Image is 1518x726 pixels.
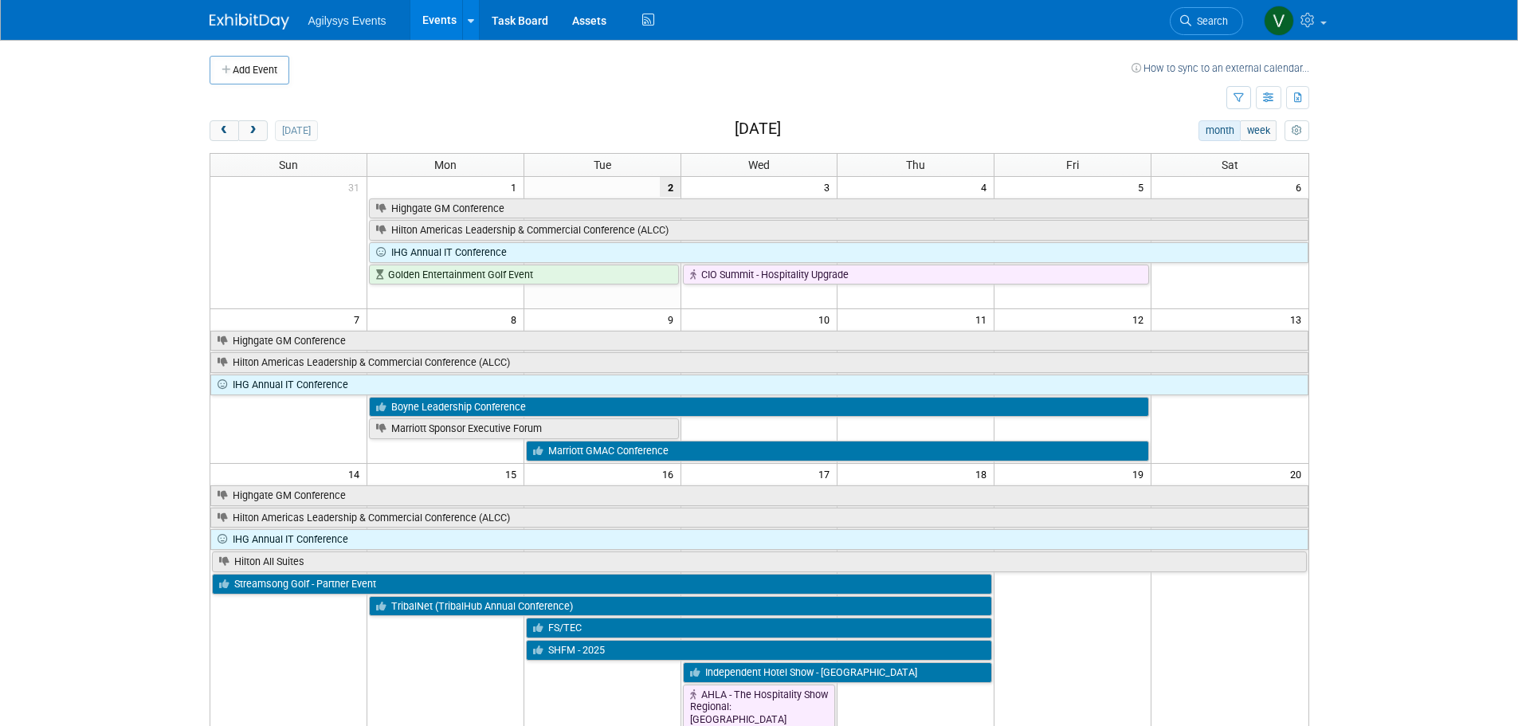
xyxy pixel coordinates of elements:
a: TribalNet (TribalHub Annual Conference) [369,596,992,617]
a: CIO Summit - Hospitality Upgrade [683,265,1150,285]
a: IHG Annual IT Conference [210,375,1308,395]
span: 6 [1294,177,1308,197]
span: 9 [666,309,681,329]
a: Independent Hotel Show - [GEOGRAPHIC_DATA] [683,662,993,683]
a: Search [1170,7,1243,35]
span: 12 [1131,309,1151,329]
a: Streamsong Golf - Partner Event [212,574,993,595]
span: 5 [1136,177,1151,197]
a: Hilton Americas Leadership & Commercial Conference (ALCC) [369,220,1308,241]
button: Add Event [210,56,289,84]
span: 15 [504,464,524,484]
span: Fri [1066,159,1079,171]
span: 13 [1289,309,1308,329]
a: Boyne Leadership Conference [369,397,1149,418]
button: next [238,120,268,141]
h2: [DATE] [735,120,781,138]
button: week [1240,120,1277,141]
a: Highgate GM Conference [369,198,1308,219]
span: Agilysys Events [308,14,386,27]
span: 10 [817,309,837,329]
span: 11 [974,309,994,329]
span: 14 [347,464,367,484]
span: 18 [974,464,994,484]
a: Marriott GMAC Conference [526,441,1149,461]
span: Search [1191,15,1228,27]
button: [DATE] [275,120,317,141]
span: Mon [434,159,457,171]
span: 1 [509,177,524,197]
span: 20 [1289,464,1308,484]
span: 7 [352,309,367,329]
a: Hilton Americas Leadership & Commercial Conference (ALCC) [210,508,1308,528]
span: Thu [906,159,925,171]
a: Hilton Americas Leadership & Commercial Conference (ALCC) [210,352,1308,373]
img: Vaitiare Munoz [1264,6,1294,36]
a: Highgate GM Conference [210,485,1308,506]
span: 8 [509,309,524,329]
span: Sun [279,159,298,171]
span: Sat [1222,159,1238,171]
a: SHFM - 2025 [526,640,993,661]
span: 2 [660,177,681,197]
button: prev [210,120,239,141]
span: 31 [347,177,367,197]
span: 16 [661,464,681,484]
i: Personalize Calendar [1292,126,1302,136]
a: Hilton All Suites [212,551,1307,572]
a: Highgate GM Conference [210,331,1308,351]
span: 19 [1131,464,1151,484]
button: myCustomButton [1285,120,1308,141]
a: IHG Annual IT Conference [369,242,1308,263]
span: 3 [822,177,837,197]
img: ExhibitDay [210,14,289,29]
span: 4 [979,177,994,197]
a: IHG Annual IT Conference [210,529,1308,550]
span: Tue [594,159,611,171]
a: How to sync to an external calendar... [1132,62,1309,74]
button: month [1198,120,1241,141]
a: Golden Entertainment Golf Event [369,265,679,285]
span: Wed [748,159,770,171]
a: FS/TEC [526,618,993,638]
a: Marriott Sponsor Executive Forum [369,418,679,439]
span: 17 [817,464,837,484]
